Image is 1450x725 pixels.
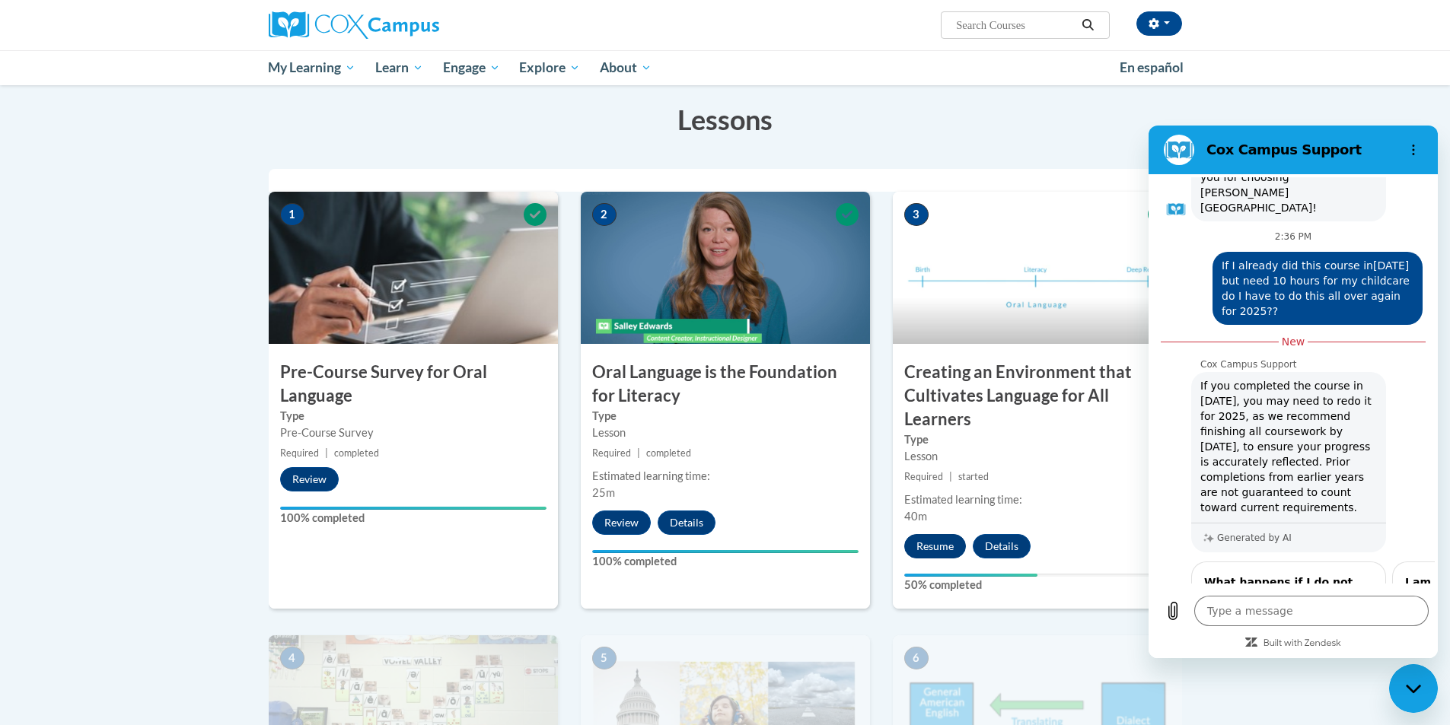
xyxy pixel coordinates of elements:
span: 25m [592,486,615,499]
div: Estimated learning time: [592,468,859,485]
iframe: Button to launch messaging window, conversation in progress [1389,664,1438,713]
span: 5 [592,647,617,669]
h3: Pre-Course Survey for Oral Language [269,361,558,408]
a: Engage [433,50,510,85]
span: En español [1120,59,1184,75]
label: Type [904,431,1171,448]
span: About [600,59,652,77]
h3: I am currently in the middle of the [PERSON_NAME][GEOGRAPHIC_DATA] Structured Literacy Program. W... [257,449,425,540]
div: Pre-Course Survey [280,425,547,441]
span: 40m [904,510,927,523]
span: | [325,447,328,459]
button: Account Settings [1136,11,1182,36]
span: Learn [375,59,423,77]
span: | [637,447,640,459]
span: completed [646,447,691,459]
h3: Oral Language is the Foundation for Literacy [581,361,870,408]
span: started [958,471,989,482]
div: Your progress [592,550,859,553]
label: Type [280,408,547,425]
div: Lesson [592,425,859,441]
button: Review [592,510,651,535]
label: 100% completed [592,553,859,570]
a: My Learning [259,50,366,85]
button: Upload file [9,470,40,501]
div: Estimated learning time: [904,491,1171,508]
img: Course Image [893,192,1182,344]
div: Your progress [280,507,547,510]
span: Engage [443,59,500,77]
span: 3 [904,203,929,226]
span: Required [280,447,319,459]
h3: Creating an Environment that Cultivates Language for All Learners [893,361,1182,431]
h3: Lessons [269,100,1182,138]
a: About [590,50,661,85]
img: Course Image [581,192,870,344]
div: Your progress [904,574,1037,577]
a: En español [1110,52,1193,84]
span: | [949,471,952,482]
button: Resume [904,534,966,558]
label: 50% completed [904,577,1171,593]
a: Learn [365,50,433,85]
div: Lesson [904,448,1171,465]
span: completed [334,447,379,459]
div: Main menu [246,50,1205,85]
input: Search Courses [954,16,1076,34]
button: Search [1076,16,1099,34]
a: Cox Campus [269,11,558,39]
span: 2 [592,203,617,226]
button: Review [280,467,339,491]
img: Course Image [269,192,558,344]
span: 4 [280,647,304,669]
img: Cox Campus [269,11,439,39]
span: Required [904,471,943,482]
iframe: Messaging window [1149,126,1438,658]
label: Type [592,408,859,425]
a: Built with Zendesk: Visit the Zendesk website in a new tab [115,514,193,523]
label: 100% completed [280,510,547,526]
span: My Learning [268,59,355,77]
span: 6 [904,647,929,669]
span: 1 [280,203,304,226]
span: Required [592,447,631,459]
button: Details [973,534,1031,558]
span: Explore [519,59,580,77]
a: Explore [509,50,590,85]
button: Details [658,510,715,535]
